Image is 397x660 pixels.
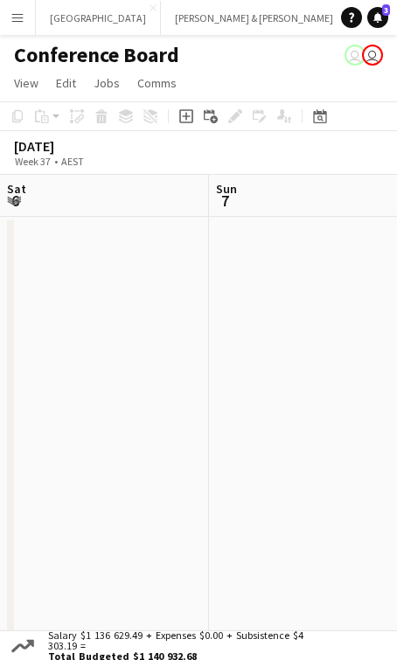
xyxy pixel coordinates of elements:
span: 7 [213,191,237,211]
button: [PERSON_NAME] & [PERSON_NAME]'s Board [161,1,384,35]
span: Jobs [94,75,120,91]
app-user-avatar: Kristelle Bristow [362,45,383,66]
div: [DATE] [14,137,124,155]
span: 6 [4,191,26,211]
a: View [7,72,45,94]
span: Edit [56,75,76,91]
span: View [14,75,38,91]
span: 3 [382,4,390,16]
app-user-avatar: Kristelle Bristow [345,45,366,66]
a: Jobs [87,72,127,94]
span: Sun [216,181,237,197]
button: [GEOGRAPHIC_DATA] [36,1,161,35]
div: AEST [61,155,84,168]
a: Comms [130,72,184,94]
span: Comms [137,75,177,91]
span: Week 37 [10,155,54,168]
h1: Conference Board [14,42,179,68]
span: Sat [7,181,26,197]
a: Edit [49,72,83,94]
a: 3 [367,7,388,28]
